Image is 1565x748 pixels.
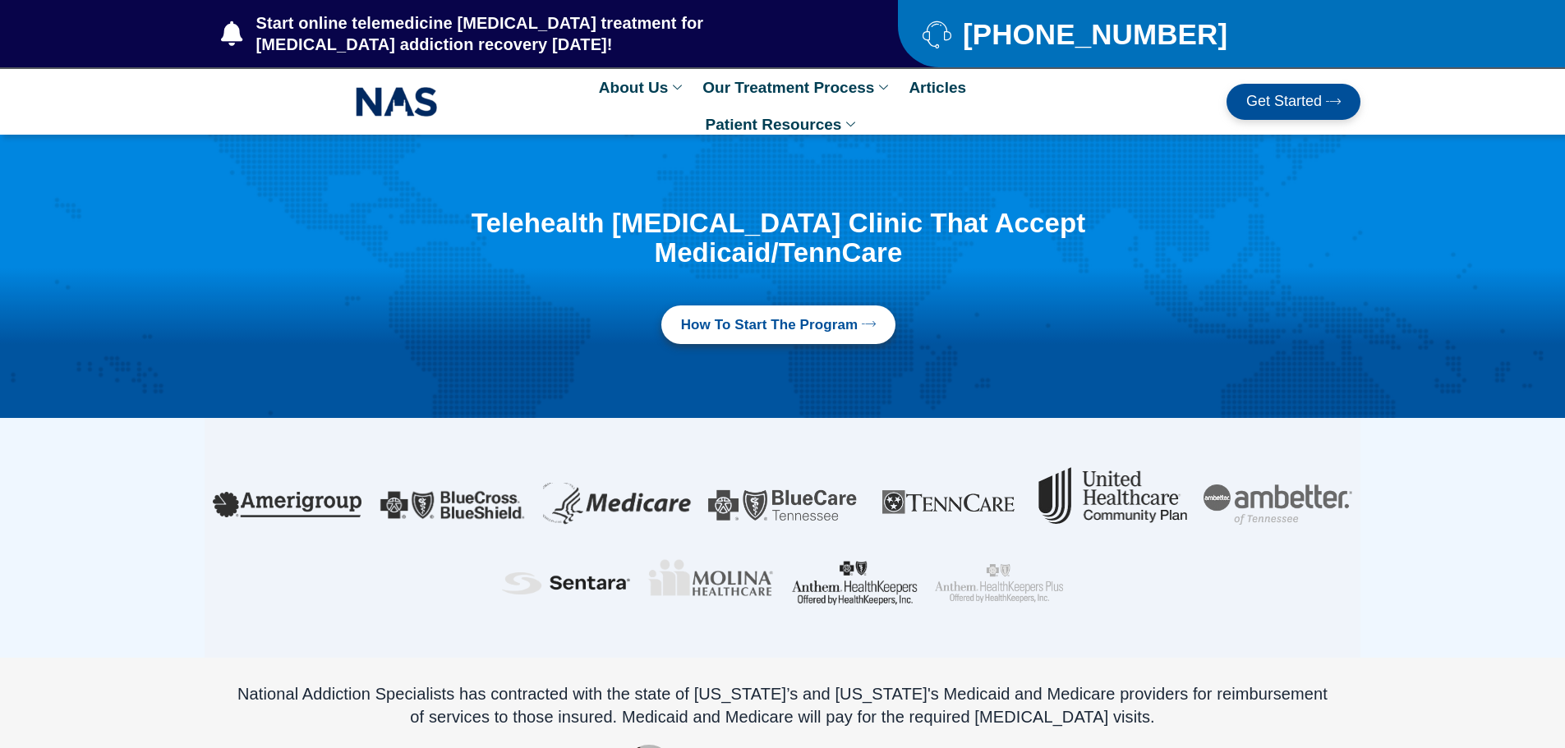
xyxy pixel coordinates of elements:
img: TennCare logo [873,467,1022,541]
h1: Telehealth [MEDICAL_DATA] Clinic That Accept Medicaid/TennCare [361,209,1195,268]
span: Start online telemedicine [MEDICAL_DATA] treatment for [MEDICAL_DATA] addiction recovery [DATE]! [252,12,833,55]
img: online-suboxone-doctors-that-accepts-amerigroup [213,492,361,516]
img: ambetter insurance of tennessee for opioid addiction [1204,484,1352,525]
a: Patient Resources [697,106,868,143]
span: [PHONE_NUMBER] [959,24,1227,44]
img: online-suboxone-doctors-that-accepts-bluecross-blueshield [378,485,527,524]
img: molina healthcare logo [647,558,775,598]
a: Start online telemedicine [MEDICAL_DATA] treatment for [MEDICAL_DATA] addiction recovery [DATE]! [221,12,832,55]
img: online-suboxone-doctors-that-accepts-medicare [543,483,692,526]
span: Get Started [1246,94,1322,110]
span: How to Start the program [681,315,858,335]
a: Get Started [1227,84,1360,120]
a: [PHONE_NUMBER] [923,20,1319,48]
a: About Us [591,69,694,106]
img: UHC Logo [1038,467,1187,524]
img: online-suboxone-doctors-that-accepts-bluecare [708,489,857,521]
img: NAS_email_signature-removebg-preview.png [356,83,438,121]
div: National Addiction Specialists has contracted with the state of [US_STATE]’s and [US_STATE]'s Med... [237,682,1328,728]
a: Our Treatment Process [694,69,900,106]
a: Articles [900,69,974,106]
a: How to Start the program [661,305,896,345]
